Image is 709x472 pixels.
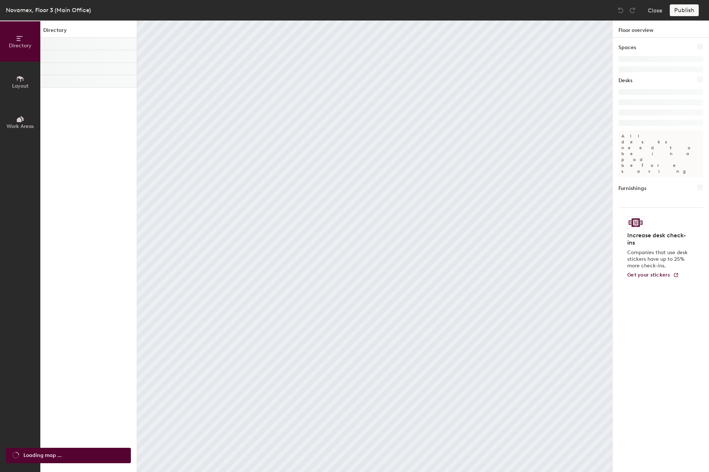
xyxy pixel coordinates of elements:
[40,26,137,38] h1: Directory
[9,43,32,49] span: Directory
[12,83,29,89] span: Layout
[6,6,91,15] div: Novamex, Floor 3 (Main Office)
[627,272,679,278] a: Get your stickers
[627,216,644,229] img: Sticker logo
[627,272,670,278] span: Get your stickers
[618,130,703,177] p: All desks need to be in a pod before saving
[137,21,612,472] canvas: Map
[23,451,62,460] span: Loading map ...
[648,4,662,16] button: Close
[618,44,636,52] h1: Spaces
[627,249,690,269] p: Companies that use desk stickers have up to 25% more check-ins.
[7,123,34,129] span: Work Areas
[618,184,646,193] h1: Furnishings
[627,232,690,246] h4: Increase desk check-ins
[613,21,709,38] h1: Floor overview
[617,7,624,14] img: Undo
[629,7,636,14] img: Redo
[618,77,632,85] h1: Desks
